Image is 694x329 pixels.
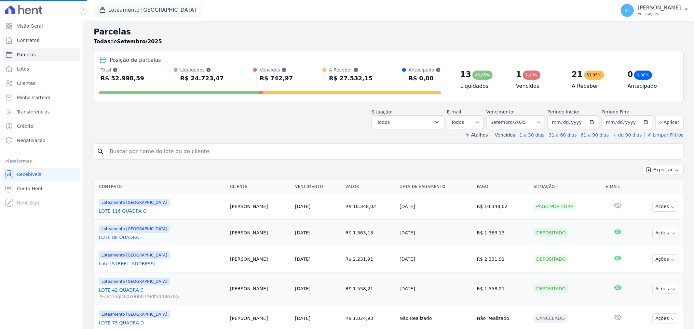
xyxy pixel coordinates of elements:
a: 61 a 90 dias [581,132,609,138]
div: Posição de parcelas [110,56,161,64]
span: Contratos [17,37,39,44]
a: Transferências [3,105,80,118]
a: [DATE] [295,257,310,262]
span: Visão Geral [17,23,43,29]
span: Loteamento [GEOGRAPHIC_DATA] [99,199,170,206]
div: 21 [572,69,582,80]
a: 31 a 60 dias [549,132,577,138]
button: Ações [652,313,678,323]
label: Situação: [372,109,393,114]
button: Todos [372,115,444,129]
span: Clientes [17,80,35,86]
a: LOTE 88 QUADRA F [99,234,225,241]
a: Conta Hent [3,182,80,195]
div: 1,40% [523,71,540,80]
div: Cancelado [534,314,567,323]
button: Loteamento [GEOGRAPHIC_DATA] [94,4,201,16]
th: Data de Pagamento [397,180,474,193]
h4: Liquidados [460,82,506,90]
label: E-mail: [447,109,463,114]
a: Recebíveis [3,168,80,181]
td: R$ 1.363,13 [474,220,531,246]
div: R$ 742,97 [260,73,293,84]
span: Todos [377,118,390,126]
div: 51,95% [584,71,604,80]
button: Ações [652,228,678,238]
a: Crédito [3,120,80,133]
a: [DATE] [295,230,310,235]
div: Antecipado [409,67,441,73]
td: [PERSON_NAME] [227,193,293,220]
span: Loteamento [GEOGRAPHIC_DATA] [99,310,170,318]
span: KF [624,8,630,13]
div: Vencidos [260,67,293,73]
div: Depositado [534,228,568,237]
a: LOTE 42 QUADRA C#<StringIO:0x00007f9df5dd3070> [99,287,225,300]
strong: Setembro/2025 [117,38,162,45]
a: Clientes [3,77,80,90]
a: Lotes [3,62,80,75]
div: 1 [516,69,522,80]
button: Exportar [643,165,684,175]
div: Plataformas [5,157,78,165]
td: [DATE] [397,220,474,246]
a: LOTE 116 QUADRA G [99,208,225,214]
span: Loteamento [GEOGRAPHIC_DATA] [99,251,170,259]
span: Parcelas [17,51,36,58]
span: Crédito [17,123,34,129]
label: Vencidos: [492,132,517,138]
td: R$ 10.348,02 [474,193,531,220]
div: Depositado [534,255,568,264]
td: [DATE] [397,272,474,305]
input: Buscar por nome do lote ou do cliente [106,145,681,158]
td: [PERSON_NAME] [227,272,293,305]
td: [DATE] [397,193,474,220]
span: Lotes [17,66,29,72]
td: [DATE] [397,246,474,272]
a: [DATE] [295,204,310,209]
a: 1 a 30 dias [520,132,545,138]
p: [PERSON_NAME] [638,5,681,11]
div: Depositado [534,284,568,293]
div: R$ 24.723,47 [180,73,224,84]
button: Aplicar [656,115,684,129]
span: Negativação [17,137,46,144]
div: 0,00% [634,71,652,80]
div: R$ 27.532,15 [329,73,373,84]
th: Valor [343,180,397,193]
th: Cliente [227,180,293,193]
button: Ações [652,284,678,294]
span: Recebíveis [17,171,41,178]
div: Total [101,67,144,73]
button: Ações [652,202,678,212]
a: Contratos [3,34,80,47]
label: Período Fim: [602,109,653,115]
th: Contrato [94,180,227,193]
a: LOTE 75 QUADRA D [99,320,225,326]
div: 46,65% [472,71,493,80]
strong: Todas [94,38,111,45]
span: Minha Carteira [17,94,50,101]
i: search [97,148,104,155]
a: [DATE] [295,316,310,321]
a: [DATE] [295,286,310,291]
a: Negativação [3,134,80,147]
a: + de 90 dias [613,132,642,138]
td: [PERSON_NAME] [227,246,293,272]
span: Loteamento [GEOGRAPHIC_DATA] [99,278,170,285]
div: Liquidados [180,67,224,73]
th: Vencimento [293,180,343,193]
td: R$ 1.558,21 [474,272,531,305]
td: R$ 10.348,02 [343,193,397,220]
th: Pago [474,180,531,193]
a: ✗ Limpar Filtros [645,132,684,138]
div: Pago por fora [534,202,576,211]
a: Lote [STREET_ADDRESS] [99,260,225,267]
button: KF [PERSON_NAME] Ver opções [616,1,694,20]
td: [PERSON_NAME] [227,220,293,246]
span: #<StringIO:0x00007f9df5dd3070> [99,293,225,300]
div: 13 [460,69,471,80]
div: R$ 52.998,59 [101,73,144,84]
p: de [94,38,162,46]
button: Ações [652,254,678,264]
